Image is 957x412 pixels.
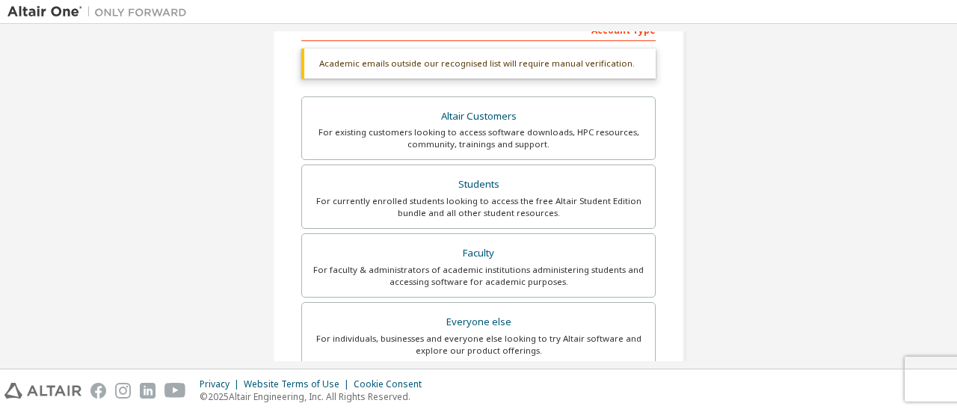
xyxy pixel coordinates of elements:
div: Website Terms of Use [244,378,354,390]
div: Students [311,174,646,195]
div: For currently enrolled students looking to access the free Altair Student Edition bundle and all ... [311,195,646,219]
div: For individuals, businesses and everyone else looking to try Altair software and explore our prod... [311,333,646,357]
img: instagram.svg [115,383,131,399]
div: Privacy [200,378,244,390]
img: linkedin.svg [140,383,156,399]
div: Academic emails outside our recognised list will require manual verification. [301,49,656,79]
p: © 2025 Altair Engineering, Inc. All Rights Reserved. [200,390,431,403]
div: Cookie Consent [354,378,431,390]
div: Altair Customers [311,106,646,127]
img: youtube.svg [164,383,186,399]
img: altair_logo.svg [4,383,81,399]
div: For existing customers looking to access software downloads, HPC resources, community, trainings ... [311,126,646,150]
div: For faculty & administrators of academic institutions administering students and accessing softwa... [311,264,646,288]
div: Faculty [311,243,646,264]
img: Altair One [7,4,194,19]
img: facebook.svg [90,383,106,399]
div: Everyone else [311,312,646,333]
